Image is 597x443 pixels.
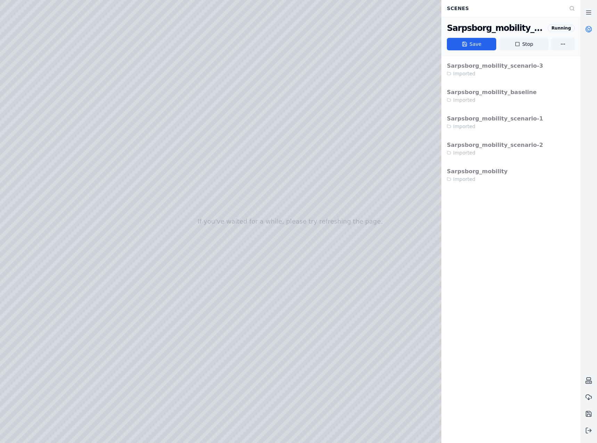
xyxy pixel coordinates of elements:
button: Stop [499,38,548,50]
div: Sarpsborg_mobility_baseline [447,23,545,34]
div: Stop or save the current scene before opening another one [441,56,580,188]
div: Scenes [443,2,565,15]
div: Running [548,24,575,32]
button: Save [447,38,496,50]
